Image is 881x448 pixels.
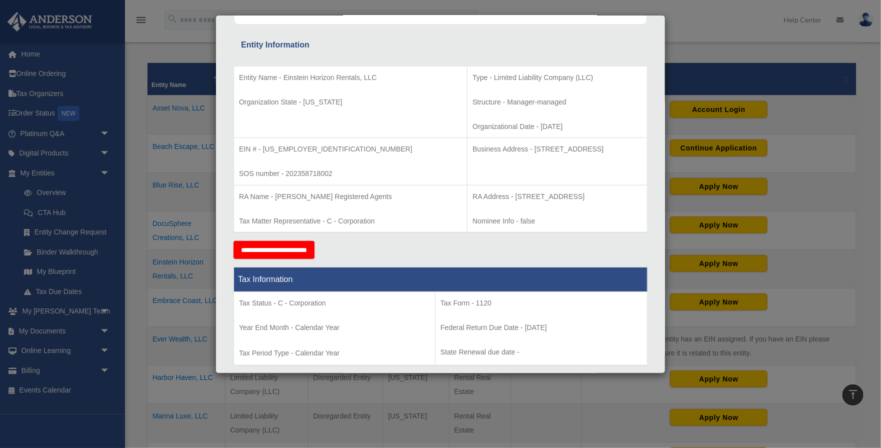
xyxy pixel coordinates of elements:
[239,143,462,155] p: EIN # - [US_EMPLOYER_IDENTIFICATION_NUMBER]
[239,297,430,309] p: Tax Status - C - Corporation
[472,143,642,155] p: Business Address - [STREET_ADDRESS]
[234,267,647,292] th: Tax Information
[472,215,642,227] p: Nominee Info - false
[472,190,642,203] p: RA Address - [STREET_ADDRESS]
[472,120,642,133] p: Organizational Date - [DATE]
[440,297,642,309] p: Tax Form - 1120
[239,167,462,180] p: SOS number - 202358718002
[239,321,430,334] p: Year End Month - Calendar Year
[440,346,642,358] p: State Renewal due date -
[239,215,462,227] p: Tax Matter Representative - C - Corporation
[239,96,462,108] p: Organization State - [US_STATE]
[239,190,462,203] p: RA Name - [PERSON_NAME] Registered Agents
[472,96,642,108] p: Structure - Manager-managed
[239,71,462,84] p: Entity Name - Einstein Horizon Rentals, LLC
[440,321,642,334] p: Federal Return Due Date - [DATE]
[472,71,642,84] p: Type - Limited Liability Company (LLC)
[241,38,640,52] div: Entity Information
[234,292,435,366] td: Tax Period Type - Calendar Year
